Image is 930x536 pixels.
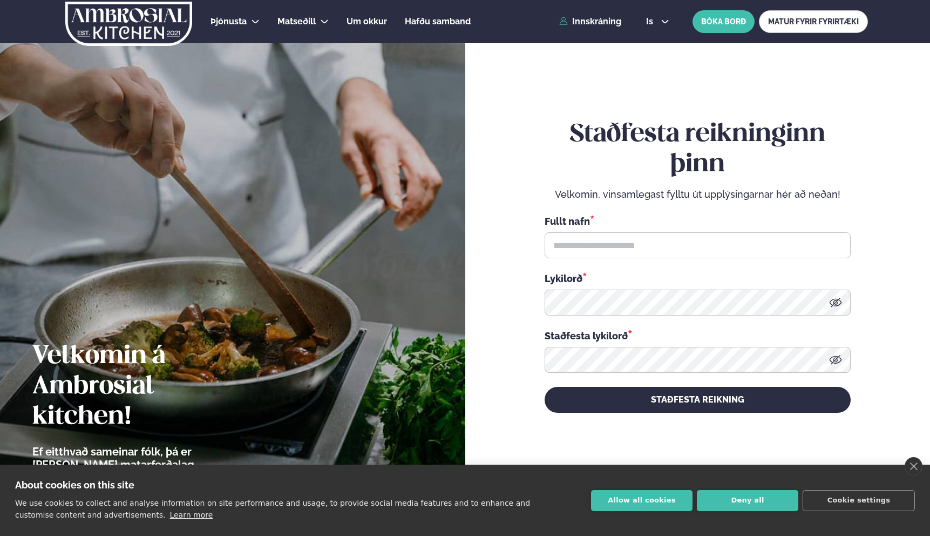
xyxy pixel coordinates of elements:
[405,15,471,28] a: Hafðu samband
[32,445,256,471] p: Ef eitthvað sameinar fólk, þá er [PERSON_NAME] matarferðalag.
[277,15,316,28] a: Matseðill
[545,188,851,201] p: Velkomin, vinsamlegast fylltu út upplýsingarnar hér að neðan!
[347,15,387,28] a: Um okkur
[693,10,755,33] button: BÓKA BORÐ
[759,10,868,33] a: MATUR FYRIR FYRIRTÆKI
[15,499,530,519] p: We use cookies to collect and analyse information on site performance and usage, to provide socia...
[211,16,247,26] span: Þjónusta
[646,17,656,26] span: is
[211,15,247,28] a: Þjónusta
[545,387,851,413] button: STAÐFESTA REIKNING
[347,16,387,26] span: Um okkur
[637,17,678,26] button: is
[559,17,621,26] a: Innskráning
[905,457,922,475] a: close
[545,214,851,228] div: Fullt nafn
[803,490,915,511] button: Cookie settings
[545,119,851,180] h2: Staðfesta reikninginn þinn
[169,511,213,519] a: Learn more
[405,16,471,26] span: Hafðu samband
[277,16,316,26] span: Matseðill
[591,490,693,511] button: Allow all cookies
[545,329,851,343] div: Staðfesta lykilorð
[15,479,134,491] strong: About cookies on this site
[545,271,851,285] div: Lykilorð
[32,341,256,432] h2: Velkomin á Ambrosial kitchen!
[64,2,193,46] img: logo
[697,490,798,511] button: Deny all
